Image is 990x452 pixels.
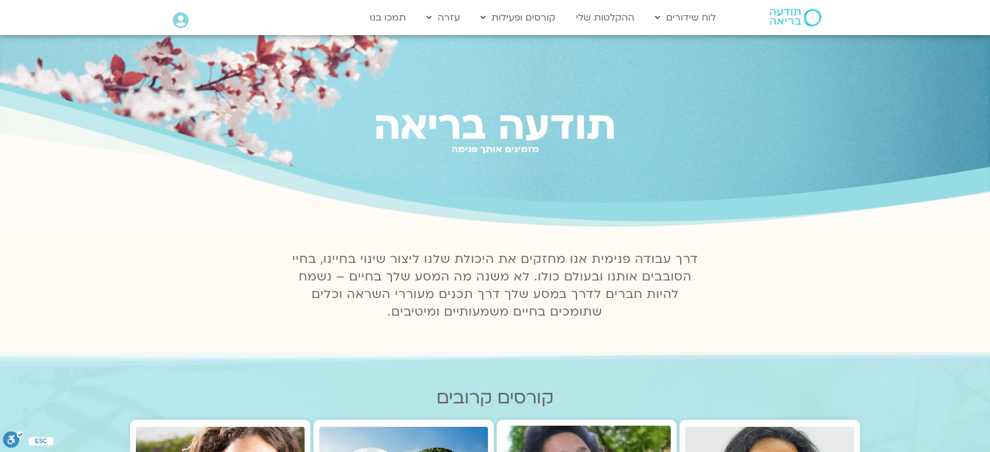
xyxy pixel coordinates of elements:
[364,6,412,29] a: תמכו בנו
[770,9,821,26] img: תודעה בריאה
[474,6,561,29] a: קורסים ופעילות
[285,251,705,321] p: דרך עבודה פנימית אנו מחזקים את היכולת שלנו ליצור שינוי בחיינו, בחיי הסובבים אותנו ובעולם כולו. לא...
[130,388,860,408] h2: קורסים קרובים
[421,6,466,29] a: עזרה
[649,6,722,29] a: לוח שידורים
[570,6,640,29] a: ההקלטות שלי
